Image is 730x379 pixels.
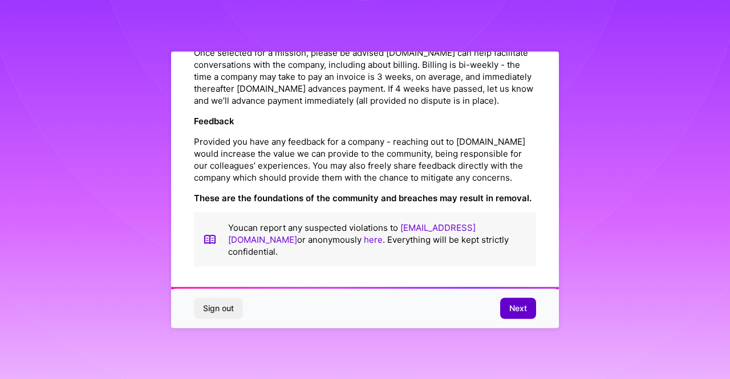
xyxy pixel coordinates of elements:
[194,115,234,126] strong: Feedback
[194,192,532,203] strong: These are the foundations of the community and breaches may result in removal.
[228,221,527,257] p: You can report any suspected violations to or anonymously . Everything will be kept strictly conf...
[364,234,383,244] a: here
[509,303,527,314] span: Next
[500,298,536,319] button: Next
[194,135,536,183] p: Provided you have any feedback for a company - reaching out to [DOMAIN_NAME] would increase the v...
[194,298,243,319] button: Sign out
[203,303,234,314] span: Sign out
[203,221,217,257] img: book icon
[194,46,536,106] p: Once selected for a mission, please be advised [DOMAIN_NAME] can help facilitate conversations wi...
[228,222,476,244] a: [EMAIL_ADDRESS][DOMAIN_NAME]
